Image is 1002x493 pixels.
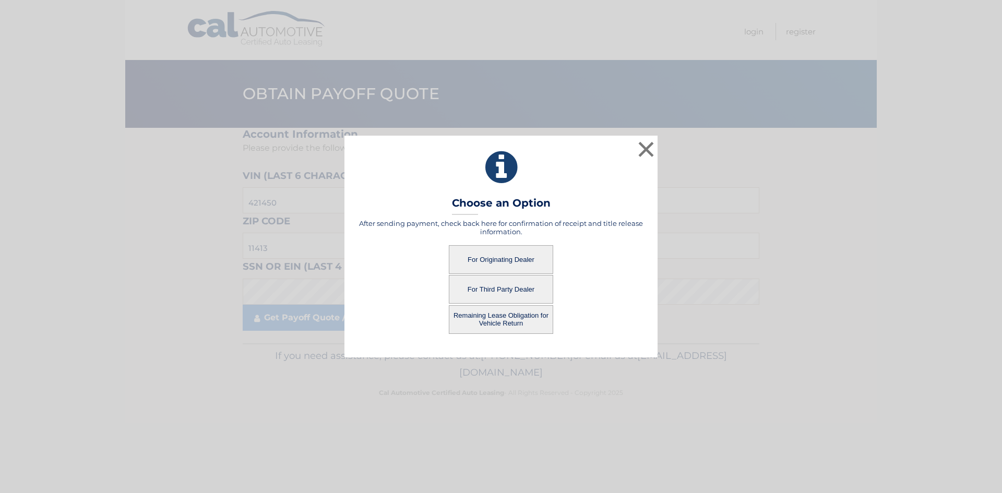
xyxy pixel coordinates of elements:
[357,219,645,236] h5: After sending payment, check back here for confirmation of receipt and title release information.
[452,197,551,215] h3: Choose an Option
[449,275,553,304] button: For Third Party Dealer
[636,139,657,160] button: ×
[449,245,553,274] button: For Originating Dealer
[449,305,553,334] button: Remaining Lease Obligation for Vehicle Return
